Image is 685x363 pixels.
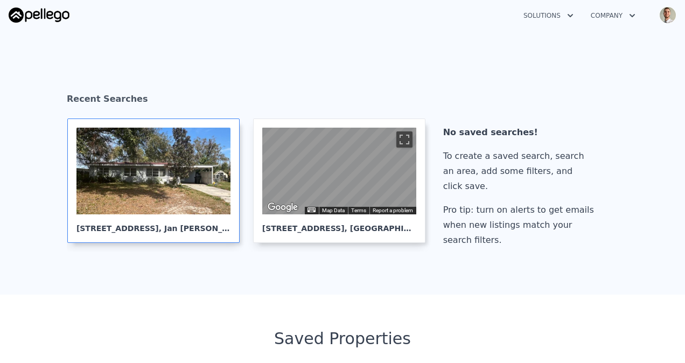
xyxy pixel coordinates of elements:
[582,6,644,25] button: Company
[443,203,598,248] div: Pro tip: turn on alerts to get emails when new listings match your search filters.
[443,149,598,194] div: To create a saved search, search an area, add some filters, and click save.
[262,128,416,214] div: Map
[443,125,598,140] div: No saved searches!
[253,118,434,243] a: Map [STREET_ADDRESS], [GEOGRAPHIC_DATA]
[67,118,248,243] a: [STREET_ADDRESS], Jan [PERSON_NAME][GEOGRAPHIC_DATA]
[76,214,230,234] div: [STREET_ADDRESS] , Jan [PERSON_NAME][GEOGRAPHIC_DATA]
[515,6,582,25] button: Solutions
[67,84,618,118] div: Recent Searches
[307,207,315,212] button: Keyboard shortcuts
[351,207,366,213] a: Terms (opens in new tab)
[9,8,69,23] img: Pellego
[265,200,300,214] a: Open this area in Google Maps (opens a new window)
[265,200,300,214] img: Google
[373,207,413,213] a: Report a problem
[262,128,416,214] div: Street View
[67,329,618,348] div: Saved Properties
[659,6,676,24] img: avatar
[322,207,345,214] button: Map Data
[262,214,416,234] div: [STREET_ADDRESS] , [GEOGRAPHIC_DATA]
[396,131,413,148] button: Toggle fullscreen view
